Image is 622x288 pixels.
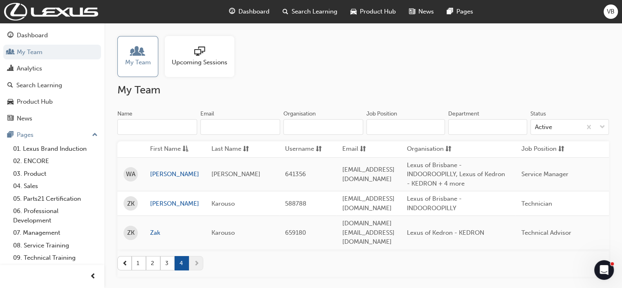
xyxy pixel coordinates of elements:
[132,46,143,58] span: people-icon
[117,256,132,270] button: prev-icon
[285,229,306,236] span: 659180
[16,81,62,90] div: Search Learning
[3,26,101,127] button: DashboardMy TeamAnalyticsSearch LearningProduct HubNews
[409,7,415,17] span: news-icon
[285,170,306,178] span: 641356
[4,3,98,20] img: Trak
[521,170,568,178] span: Service Manager
[150,170,199,179] a: [PERSON_NAME]
[445,144,451,154] span: sorting-icon
[10,155,101,168] a: 02. ENCORE
[283,119,363,135] input: Organisation
[126,170,135,179] span: WA
[117,84,609,97] h2: My Team
[127,199,135,209] span: ZK
[360,7,396,16] span: Product Hub
[132,256,146,270] button: 1
[243,144,249,154] span: sorting-icon
[3,111,101,126] a: News
[194,46,205,58] span: sessionType_ONLINE_URL-icon
[530,110,546,118] div: Status
[17,130,34,140] div: Pages
[10,239,101,252] a: 08. Service Training
[535,122,552,132] div: Active
[521,144,566,154] button: Job Positionsorting-icon
[10,180,101,193] a: 04. Sales
[366,110,397,118] div: Job Position
[283,7,288,17] span: search-icon
[10,227,101,239] a: 07. Management
[3,28,101,43] a: Dashboard
[127,228,135,238] span: ZK
[17,31,48,40] div: Dashboard
[17,64,42,73] div: Analytics
[3,127,101,143] button: Pages
[3,78,101,93] a: Search Learning
[10,264,101,277] a: 10. TUNE Rev-Up Training
[175,256,189,270] button: 4
[342,144,358,154] span: Email
[7,98,13,106] span: car-icon
[342,220,395,245] span: [DOMAIN_NAME][EMAIL_ADDRESS][DOMAIN_NAME]
[448,119,527,135] input: Department
[211,170,260,178] span: [PERSON_NAME]
[150,144,195,154] button: First Nameasc-icon
[521,229,571,236] span: Technical Advisor
[3,61,101,76] a: Analytics
[238,7,269,16] span: Dashboard
[200,110,214,118] div: Email
[10,205,101,227] a: 06. Professional Development
[607,7,615,16] span: VB
[7,49,13,56] span: people-icon
[316,144,322,154] span: sorting-icon
[7,32,13,39] span: guage-icon
[122,259,128,268] span: prev-icon
[160,256,175,270] button: 3
[447,7,453,17] span: pages-icon
[3,45,101,60] a: My Team
[440,3,480,20] a: pages-iconPages
[200,119,280,135] input: Email
[194,259,200,268] span: next-icon
[407,144,452,154] button: Organisationsorting-icon
[342,144,387,154] button: Emailsorting-icon
[10,193,101,205] a: 05. Parts21 Certification
[7,65,13,73] span: chart-icon
[146,256,160,270] button: 2
[211,229,235,236] span: Karouso
[229,7,235,17] span: guage-icon
[276,3,344,20] a: search-iconSearch Learning
[292,7,337,16] span: Search Learning
[456,7,473,16] span: Pages
[17,114,32,123] div: News
[150,144,181,154] span: First Name
[360,144,366,154] span: sorting-icon
[600,122,605,133] span: down-icon
[211,144,241,154] span: Last Name
[285,144,314,154] span: Username
[407,144,444,154] span: Organisation
[10,252,101,264] a: 09. Technical Training
[407,229,484,236] span: Lexus of Kedron - KEDRON
[521,200,552,207] span: Technician
[7,115,13,122] span: news-icon
[558,144,564,154] span: sorting-icon
[418,7,434,16] span: News
[125,58,151,67] span: My Team
[117,110,132,118] div: Name
[117,119,197,135] input: Name
[283,110,316,118] div: Organisation
[150,199,199,209] a: [PERSON_NAME]
[117,36,165,77] a: My Team
[165,36,241,77] a: Upcoming Sessions
[182,144,189,154] span: asc-icon
[17,97,53,107] div: Product Hub
[211,200,235,207] span: Karouso
[350,7,357,17] span: car-icon
[172,58,227,67] span: Upcoming Sessions
[10,168,101,180] a: 03. Product
[342,195,395,212] span: [EMAIL_ADDRESS][DOMAIN_NAME]
[3,94,101,109] a: Product Hub
[344,3,402,20] a: car-iconProduct Hub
